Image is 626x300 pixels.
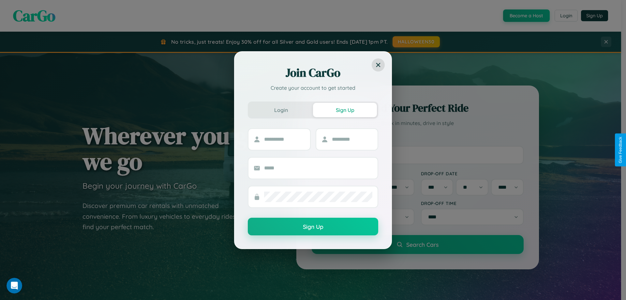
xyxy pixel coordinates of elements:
[618,137,623,163] div: Give Feedback
[248,218,378,235] button: Sign Up
[7,278,22,293] iframe: Intercom live chat
[248,84,378,92] p: Create your account to get started
[248,65,378,81] h2: Join CarGo
[249,103,313,117] button: Login
[313,103,377,117] button: Sign Up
